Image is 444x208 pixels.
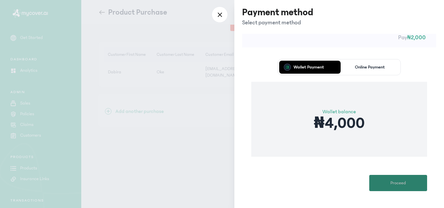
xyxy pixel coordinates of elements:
[253,33,426,42] p: Pay
[294,65,324,69] p: Wallet Payment
[242,6,313,18] h3: Payment method
[369,175,427,191] button: Proceed
[407,34,426,41] span: ₦2,000
[390,180,406,187] span: Proceed
[314,116,364,131] p: ₦4,000
[341,61,399,74] button: Online Payment
[279,61,338,74] button: Wallet Payment
[355,65,385,69] p: Online Payment
[314,108,364,116] p: Wallet balance
[242,18,313,27] p: Select payment method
